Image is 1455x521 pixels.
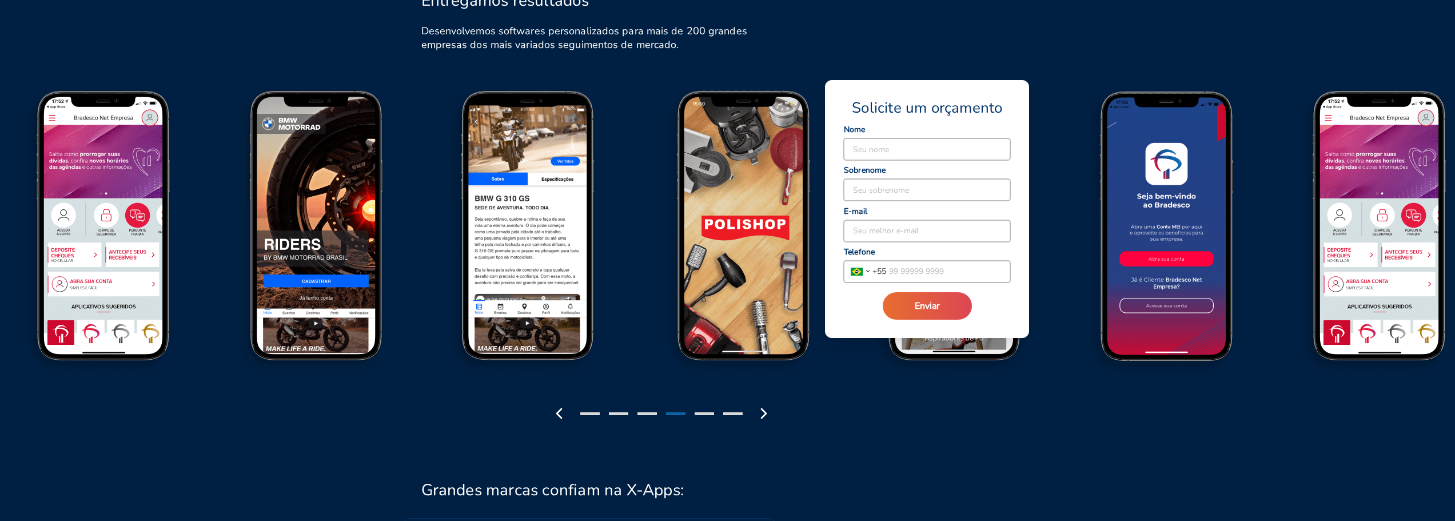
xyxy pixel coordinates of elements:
img: Bradesco Screen 1 [1063,88,1276,383]
input: Seu sobrenome [844,179,1010,201]
input: Seu melhor e-mail [844,220,1010,242]
span: Solicite um orçamento [852,98,1002,118]
h6: Desenvolvemos softwares personalizados para mais de 200 grandes empresas dos mais variados seguim... [421,24,758,51]
button: Enviar [883,292,972,320]
span: + 55 [872,265,886,277]
input: Seu nome [844,138,1010,160]
span: Enviar [915,300,940,312]
img: Polishop Screen 1 [638,88,851,383]
h2: Grandes marcas confiam na X-Apps: [421,480,684,500]
img: BMW Screen 1 [213,88,425,383]
input: 99 99999 9999 [886,261,1010,283]
img: BMW Screen 2 [425,88,638,383]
